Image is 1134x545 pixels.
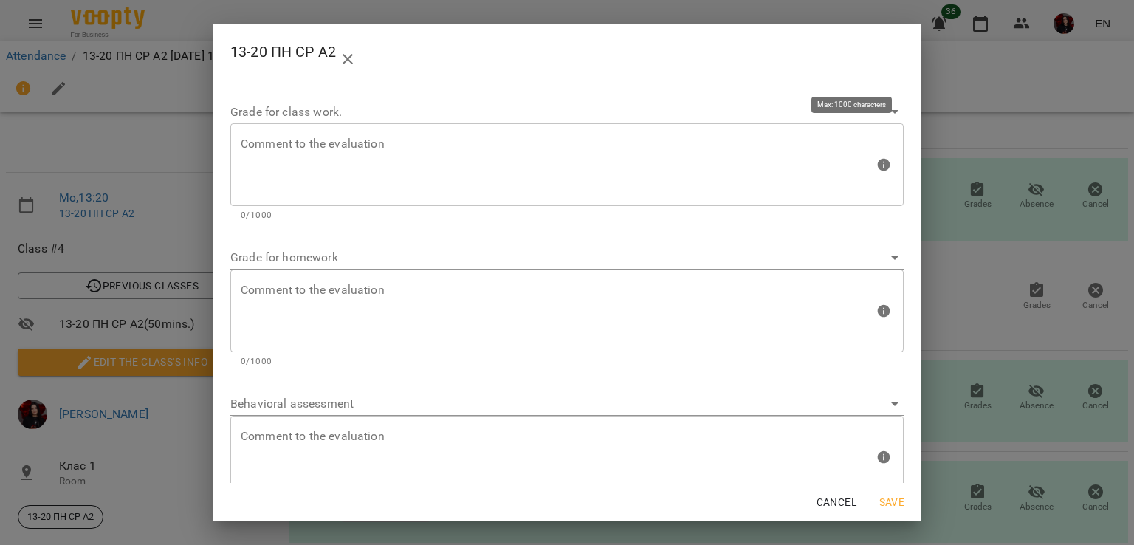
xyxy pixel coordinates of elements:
[868,489,915,515] button: Save
[330,41,365,77] button: close
[811,489,862,515] button: Cancel
[230,35,904,71] h2: 13-20 ПН СР A2
[241,208,893,223] p: 0/1000
[230,416,904,515] div: Max: 1000 characters
[817,493,856,511] span: Cancel
[874,493,910,511] span: Save
[241,354,893,369] p: 0/1000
